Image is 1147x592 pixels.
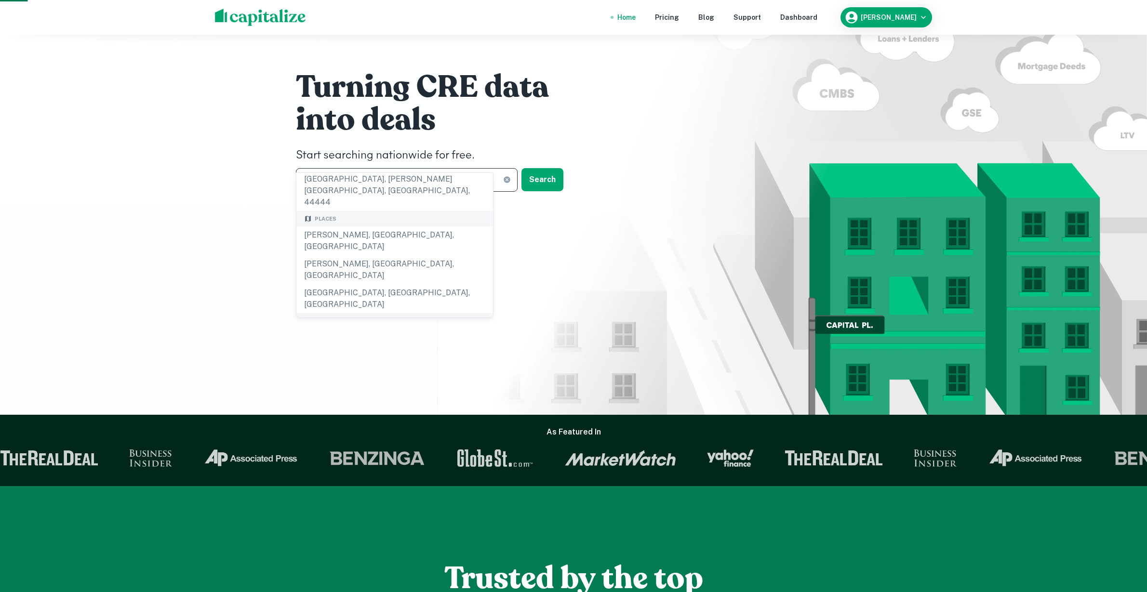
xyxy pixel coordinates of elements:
[988,449,1083,467] img: Associated Press
[456,449,534,467] img: GlobeSt
[296,255,493,284] div: [PERSON_NAME], [GEOGRAPHIC_DATA], [GEOGRAPHIC_DATA]
[707,449,754,467] img: Yahoo Finance
[521,168,563,191] button: Search
[565,450,676,466] img: Market Watch
[296,284,493,313] div: [GEOGRAPHIC_DATA], [GEOGRAPHIC_DATA], [GEOGRAPHIC_DATA]
[296,226,493,255] div: [PERSON_NAME], [GEOGRAPHIC_DATA], [GEOGRAPHIC_DATA]
[315,215,336,223] span: Places
[215,9,306,26] img: capitalize-logo.png
[296,101,585,139] h1: into deals
[780,12,817,23] a: Dashboard
[698,12,714,23] a: Blog
[655,12,679,23] a: Pricing
[1099,515,1147,561] iframe: Chat Widget
[296,147,585,164] h4: Start searching nationwide for free.
[840,7,932,27] button: [PERSON_NAME]
[914,449,957,467] img: Business Insider
[129,449,173,467] img: Business Insider
[861,14,917,21] h6: [PERSON_NAME]
[315,317,336,325] span: Lender
[734,12,761,23] a: Support
[785,450,883,466] img: The Real Deal
[547,426,601,438] h6: As Featured In
[329,449,426,467] img: Benzinga
[296,68,585,106] h1: Turning CRE data
[203,449,298,467] img: Associated Press
[296,171,493,211] div: [GEOGRAPHIC_DATA], [PERSON_NAME][GEOGRAPHIC_DATA], [GEOGRAPHIC_DATA], 44444
[617,12,636,23] a: Home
